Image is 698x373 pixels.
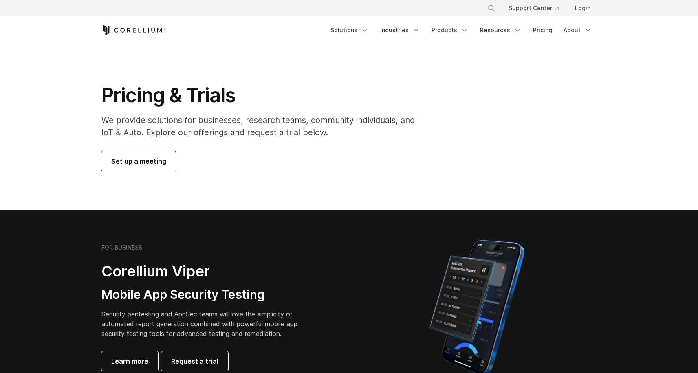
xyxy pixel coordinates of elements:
span: Request a trial [171,356,218,366]
a: Set up a meeting [101,151,176,171]
h3: Mobile App Security Testing [101,287,310,303]
h2: Corellium Viper [101,262,310,281]
a: Login [568,1,597,15]
a: Solutions [326,23,374,37]
a: Corellium Home [101,25,166,35]
a: About [559,23,597,37]
span: Learn more [111,356,148,366]
a: Support Center [502,1,565,15]
span: Set up a meeting [111,156,166,166]
div: Navigation Menu [326,23,597,37]
div: Navigation Menu [478,1,597,15]
a: Request a trial [161,351,228,371]
p: Security pentesting and AppSec teams will love the simplicity of automated report generation comb... [101,309,310,338]
a: Pricing [528,23,557,37]
button: Search [484,1,499,15]
a: Resources [475,23,526,37]
h1: Pricing & Trials [101,83,426,108]
h6: FOR BUSINESS [101,244,142,251]
a: Products [427,23,473,37]
a: Industries [375,23,425,37]
a: Learn more [101,351,158,371]
p: We provide solutions for businesses, research teams, community individuals, and IoT & Auto. Explo... [101,114,426,138]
